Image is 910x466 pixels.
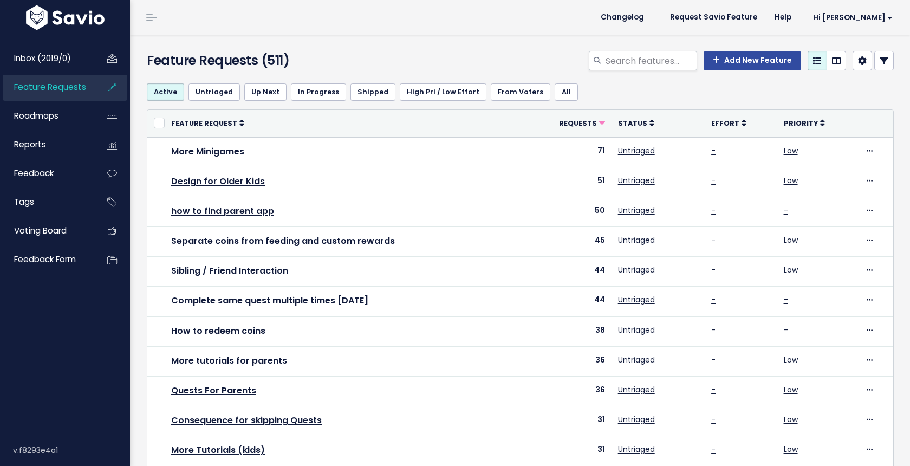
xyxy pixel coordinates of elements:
[400,83,486,101] a: High Pri / Low Effort
[711,175,716,186] a: -
[618,205,655,216] a: Untriaged
[618,354,655,365] a: Untriaged
[3,247,90,272] a: Feedback form
[784,294,788,305] a: -
[601,14,644,21] span: Changelog
[171,264,288,277] a: Sibling / Friend Interaction
[784,235,798,245] a: Low
[604,51,697,70] input: Search features...
[784,264,798,275] a: Low
[171,384,256,397] a: Quests For Parents
[523,137,611,167] td: 71
[618,384,655,395] a: Untriaged
[171,175,265,187] a: Design for Older Kids
[618,444,655,455] a: Untriaged
[618,175,655,186] a: Untriaged
[618,235,655,245] a: Untriaged
[244,83,287,101] a: Up Next
[171,118,244,128] a: Feature Request
[523,316,611,346] td: 38
[618,294,655,305] a: Untriaged
[147,51,385,70] h4: Feature Requests (511)
[147,83,184,101] a: Active
[523,377,611,406] td: 36
[188,83,240,101] a: Untriaged
[784,145,798,156] a: Low
[14,53,71,64] span: Inbox (2019/0)
[14,254,76,265] span: Feedback form
[784,354,798,365] a: Low
[618,264,655,275] a: Untriaged
[14,110,58,121] span: Roadmaps
[711,325,716,335] a: -
[711,119,739,128] span: Effort
[3,161,90,186] a: Feedback
[711,118,746,128] a: Effort
[704,51,801,70] a: Add New Feature
[3,75,90,100] a: Feature Requests
[171,414,322,426] a: Consequence for skipping Quests
[171,235,395,247] a: Separate coins from feeding and custom rewards
[711,264,716,275] a: -
[711,414,716,425] a: -
[618,119,647,128] span: Status
[350,83,395,101] a: Shipped
[3,132,90,157] a: Reports
[523,436,611,466] td: 31
[711,205,716,216] a: -
[800,9,901,26] a: Hi [PERSON_NAME]
[784,118,825,128] a: Priority
[23,5,107,30] img: logo-white.9d6f32f41409.svg
[784,384,798,395] a: Low
[784,205,788,216] a: -
[523,197,611,226] td: 50
[14,81,86,93] span: Feature Requests
[3,190,90,215] a: Tags
[291,83,346,101] a: In Progress
[618,414,655,425] a: Untriaged
[661,9,766,25] a: Request Savio Feature
[171,325,265,337] a: How to redeem coins
[13,436,130,464] div: v.f8293e4a1
[171,119,237,128] span: Feature Request
[171,444,265,456] a: More Tutorials (kids)
[813,14,893,22] span: Hi [PERSON_NAME]
[14,167,54,179] span: Feedback
[523,346,611,376] td: 36
[711,145,716,156] a: -
[147,83,894,101] ul: Filter feature requests
[523,227,611,257] td: 45
[523,406,611,436] td: 31
[784,444,798,455] a: Low
[618,325,655,335] a: Untriaged
[784,119,818,128] span: Priority
[3,46,90,71] a: Inbox (2019/0)
[171,354,287,367] a: More tutorials for parents
[784,175,798,186] a: Low
[555,83,578,101] a: All
[3,103,90,128] a: Roadmaps
[559,118,605,128] a: Requests
[559,119,597,128] span: Requests
[523,167,611,197] td: 51
[14,139,46,150] span: Reports
[784,325,788,335] a: -
[618,145,655,156] a: Untriaged
[491,83,550,101] a: From Voters
[523,257,611,287] td: 44
[784,414,798,425] a: Low
[711,354,716,365] a: -
[711,294,716,305] a: -
[171,294,368,307] a: Complete same quest multiple times [DATE]
[766,9,800,25] a: Help
[711,384,716,395] a: -
[523,287,611,316] td: 44
[618,118,654,128] a: Status
[171,205,274,217] a: how to find parent app
[3,218,90,243] a: Voting Board
[171,145,244,158] a: More Minigames
[711,444,716,455] a: -
[711,235,716,245] a: -
[14,225,67,236] span: Voting Board
[14,196,34,208] span: Tags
